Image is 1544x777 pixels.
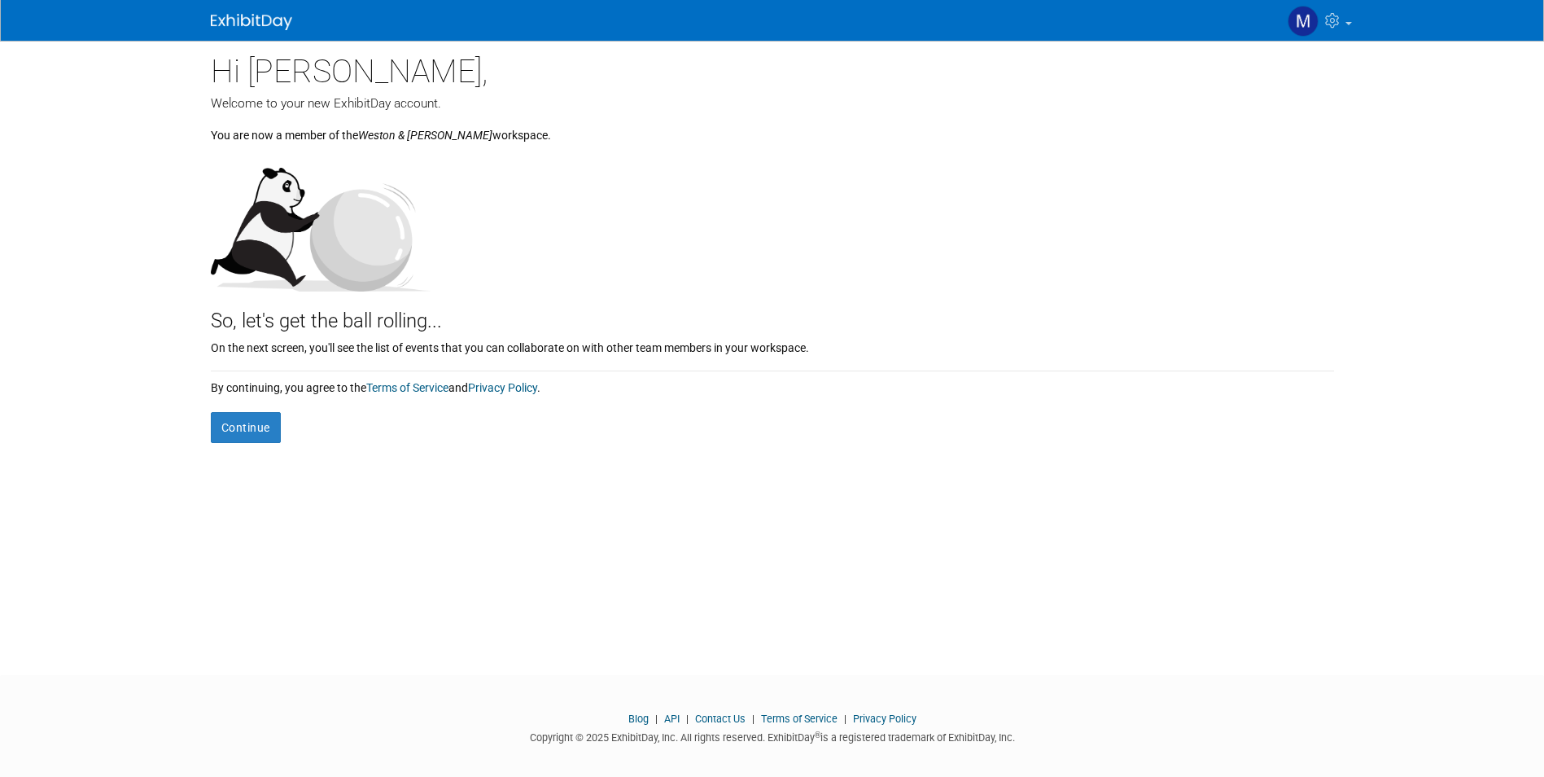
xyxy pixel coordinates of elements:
a: API [664,713,680,725]
div: On the next screen, you'll see the list of events that you can collaborate on with other team mem... [211,336,1334,356]
a: Terms of Service [366,381,448,394]
div: By continuing, you agree to the and . [211,371,1334,396]
i: Weston & [PERSON_NAME] [358,129,492,142]
span: | [748,713,759,725]
span: | [840,713,851,725]
img: Madeline Green [1288,6,1319,37]
a: Blog [628,713,649,725]
a: Contact Us [695,713,746,725]
span: | [682,713,693,725]
div: So, let's get the ball rolling... [211,292,1334,336]
a: Terms of Service [761,713,838,725]
div: Hi [PERSON_NAME], [211,41,1334,94]
div: Welcome to your new ExhibitDay account. [211,94,1334,112]
a: Privacy Policy [468,381,537,394]
div: You are now a member of the workspace. [211,112,1334,143]
a: Privacy Policy [853,713,916,725]
img: ExhibitDay [211,14,292,30]
sup: ® [815,731,820,740]
button: Continue [211,412,281,443]
img: Let's get the ball rolling [211,151,431,292]
span: | [651,713,662,725]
